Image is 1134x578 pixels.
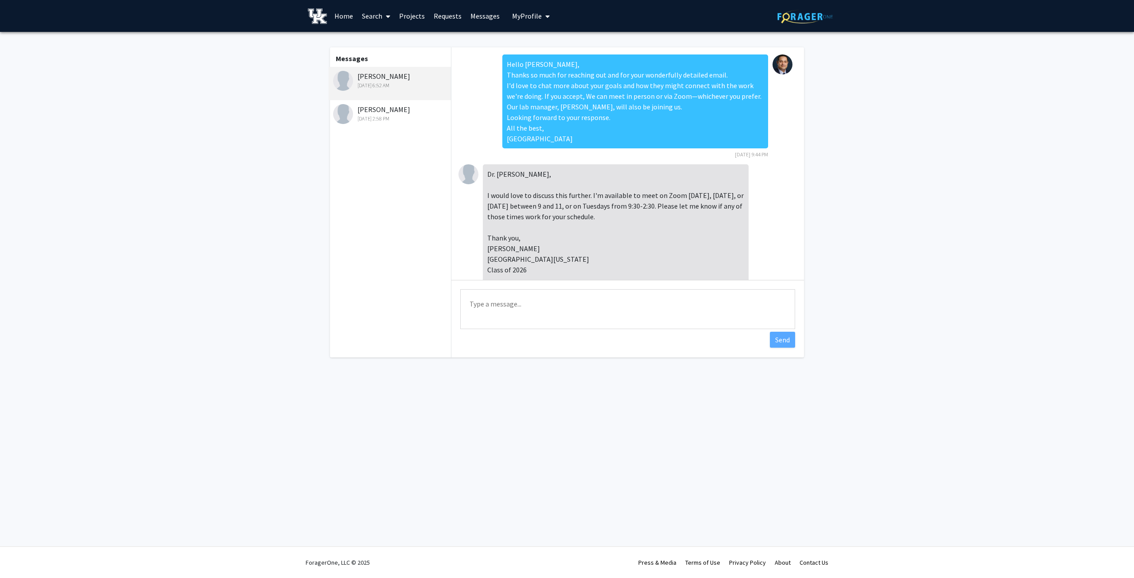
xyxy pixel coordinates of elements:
[357,0,395,31] a: Search
[460,289,795,329] textarea: Message
[306,547,370,578] div: ForagerOne, LLC © 2025
[458,164,478,184] img: Adyson Hooker
[735,151,768,158] span: [DATE] 9:44 PM
[333,71,353,91] img: Adyson Hooker
[685,559,720,566] a: Terms of Use
[502,54,768,148] div: Hello [PERSON_NAME], Thanks so much for reaching out and for your wonderfully detailed email. I'd...
[638,559,676,566] a: Press & Media
[775,559,791,566] a: About
[333,81,449,89] div: [DATE] 6:52 AM
[333,71,449,89] div: [PERSON_NAME]
[333,115,449,123] div: [DATE] 2:58 PM
[395,0,429,31] a: Projects
[773,54,792,74] img: Hossam El-Sheikh Ali
[429,0,466,31] a: Requests
[336,54,368,63] b: Messages
[466,0,504,31] a: Messages
[770,332,795,348] button: Send
[330,0,357,31] a: Home
[483,164,749,301] div: Dr. [PERSON_NAME], I would love to discuss this further. I'm available to meet on Zoom [DATE], [D...
[512,12,542,20] span: My Profile
[308,8,327,24] img: University of Kentucky Logo
[729,559,766,566] a: Privacy Policy
[800,559,828,566] a: Contact Us
[333,104,353,124] img: Avery Swift
[777,10,833,23] img: ForagerOne Logo
[333,104,449,123] div: [PERSON_NAME]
